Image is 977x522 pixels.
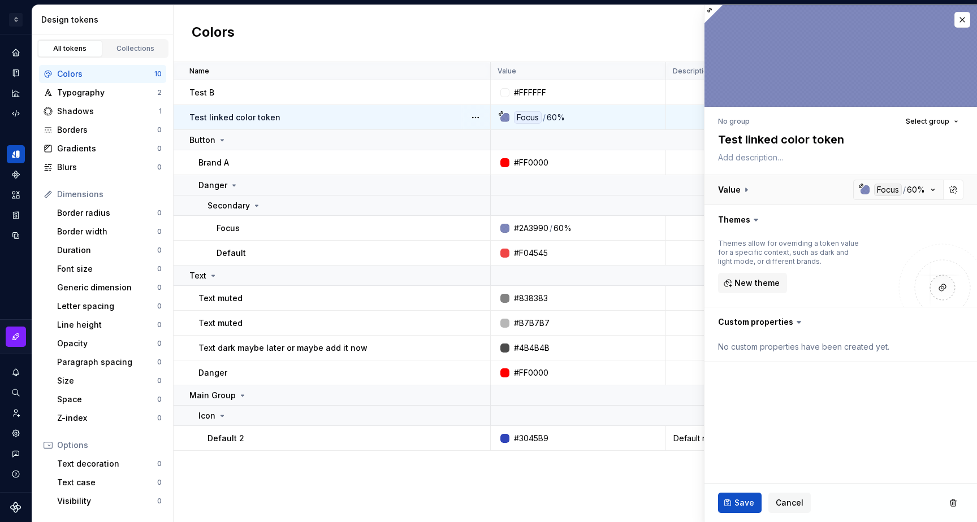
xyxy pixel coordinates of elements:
[734,277,780,289] span: New theme
[57,458,157,469] div: Text decoration
[192,23,235,43] h2: Colors
[7,404,25,422] a: Invite team
[550,223,552,234] div: /
[57,282,157,293] div: Generic dimension
[157,414,162,423] div: 0
[189,87,214,98] p: Test B
[7,43,25,62] div: Home
[718,239,859,266] div: Themes allow for overriding a token value for a specific context, such as dark and light mode, or...
[514,367,548,379] div: #FF0000
[53,260,166,278] a: Font size0
[157,302,162,311] div: 0
[514,111,542,124] div: Focus
[157,376,162,385] div: 0
[543,111,546,124] div: /
[7,363,25,381] button: Notifications
[157,358,162,367] div: 0
[7,186,25,204] a: Assets
[7,64,25,82] a: Documentation
[514,223,548,234] div: #2A3990
[154,69,162,79] div: 10
[901,114,963,129] button: Select group
[7,166,25,184] a: Components
[189,270,206,281] p: Text
[57,440,162,451] div: Options
[514,342,550,354] div: #4B4B4B
[57,356,157,368] div: Paragraph spacing
[39,140,166,158] a: Gradients0
[157,459,162,468] div: 0
[57,394,157,405] div: Space
[514,317,550,329] div: #B7B7B7
[7,424,25,442] a: Settings
[53,297,166,315] a: Letter spacing0
[554,223,572,234] div: 60%
[57,263,157,275] div: Font size
[57,207,157,219] div: Border radius
[157,227,162,236] div: 0
[39,84,166,102] a: Typography2
[198,410,215,421] p: Icon
[198,342,368,354] p: Text dark maybe later or maybe add it now
[57,87,157,98] div: Typography
[189,390,236,401] p: Main Group
[7,227,25,245] a: Data sources
[7,206,25,224] a: Storybook stories
[39,158,166,176] a: Blurs0
[157,395,162,404] div: 0
[2,7,29,32] button: C
[7,384,25,402] button: Search ⌘K
[39,65,166,83] a: Colors10
[159,107,162,116] div: 1
[53,492,166,510] a: Visibility0
[107,44,164,53] div: Collections
[53,390,166,408] a: Space0
[7,84,25,102] a: Analytics
[9,13,23,27] div: C
[57,412,157,424] div: Z-index
[514,87,546,98] div: #FFFFFF
[42,44,98,53] div: All tokens
[157,144,162,153] div: 0
[57,319,157,330] div: Line height
[7,445,25,463] button: Contact support
[198,367,227,379] p: Danger
[207,200,250,211] p: Secondary
[53,353,166,371] a: Paragraph spacing0
[673,67,712,76] p: Description
[718,273,787,293] button: New theme
[10,502,21,513] svg: Supernova Logo
[53,316,166,334] a: Line height0
[514,293,548,304] div: #838383
[57,226,157,237] div: Border width
[53,372,166,390] a: Size0
[57,124,157,136] div: Borders
[906,117,949,126] span: Select group
[157,478,162,487] div: 0
[734,497,754,508] span: Save
[547,111,565,124] div: 60%
[514,157,548,168] div: #FF0000
[514,247,548,259] div: #F04545
[39,121,166,139] a: Borders0
[57,375,157,386] div: Size
[57,68,154,80] div: Colors
[53,279,166,297] a: Generic dimension0
[189,134,215,146] p: Button
[57,301,157,312] div: Letter spacing
[157,246,162,255] div: 0
[7,105,25,123] div: Code automation
[768,493,811,513] button: Cancel
[57,477,157,488] div: Text case
[189,112,280,123] p: Test linked color token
